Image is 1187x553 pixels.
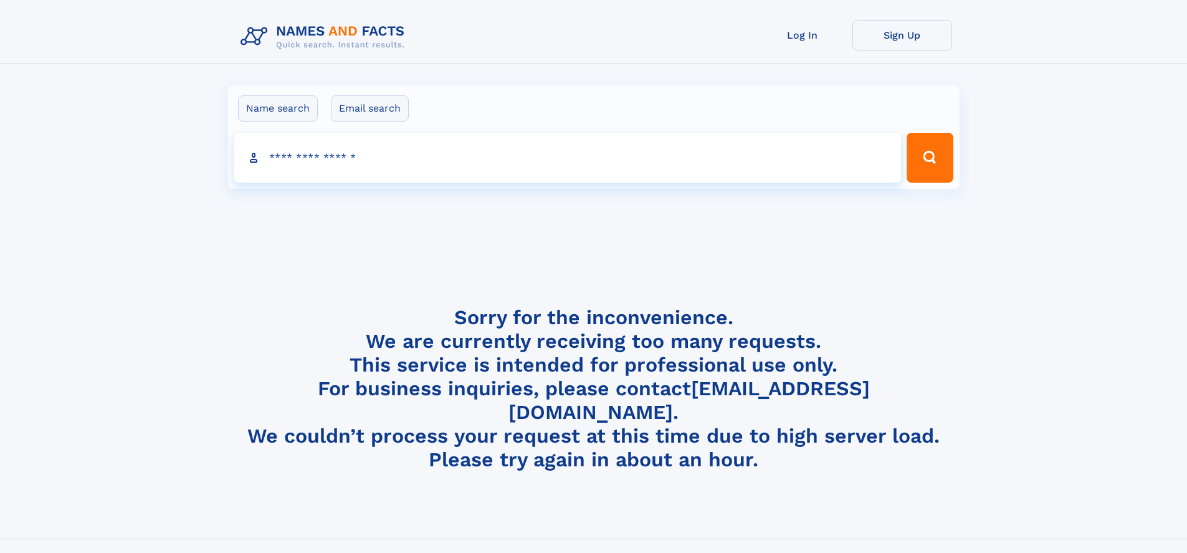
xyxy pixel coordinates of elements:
[331,95,409,122] label: Email search
[236,305,952,472] h4: Sorry for the inconvenience. We are currently receiving too many requests. This service is intend...
[753,20,852,50] a: Log In
[508,377,870,424] a: [EMAIL_ADDRESS][DOMAIN_NAME]
[907,133,953,183] button: Search Button
[234,133,902,183] input: search input
[852,20,952,50] a: Sign Up
[236,20,415,54] img: Logo Names and Facts
[238,95,318,122] label: Name search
